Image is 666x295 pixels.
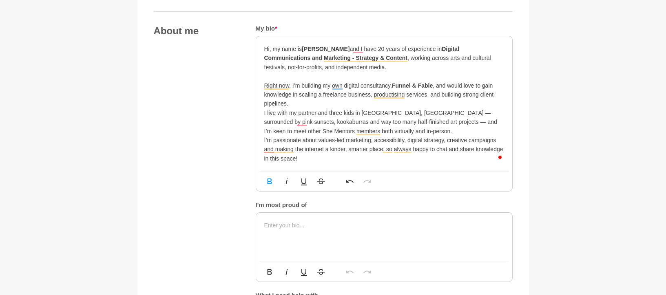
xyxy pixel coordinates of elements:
[256,25,513,33] h5: My bio
[256,201,513,209] h5: I'm most proud of
[264,108,504,136] p: I live with my partner and three kids in [GEOGRAPHIC_DATA], [GEOGRAPHIC_DATA] — surrounded by pin...
[264,81,504,108] p: Right now, I’m building my own digital consultancy, , and would love to gain knowledge in scaling...
[313,264,329,280] button: Strikethrough (⌘S)
[154,25,239,37] h4: About me
[392,82,433,89] strong: Funnel & Fable
[342,264,358,280] button: Undo (⌘Z)
[262,264,277,280] button: Bold (⌘B)
[262,173,277,189] button: Bold (⌘B)
[359,173,375,189] button: Redo (⌘⇧Z)
[279,173,294,189] button: Italic (⌘I)
[264,136,504,163] p: I’m passionate about values-led marketing, accessibility, digital strategy, creative campaigns an...
[256,36,512,171] div: To enrich screen reader interactions, please activate Accessibility in Grammarly extension settings
[359,264,375,280] button: Redo (⌘⇧Z)
[302,46,350,52] strong: [PERSON_NAME]
[296,264,312,280] button: Underline (⌘U)
[264,44,504,72] p: Hi, my name is and I have 20 years of experience in , working across arts and cultural festivals,...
